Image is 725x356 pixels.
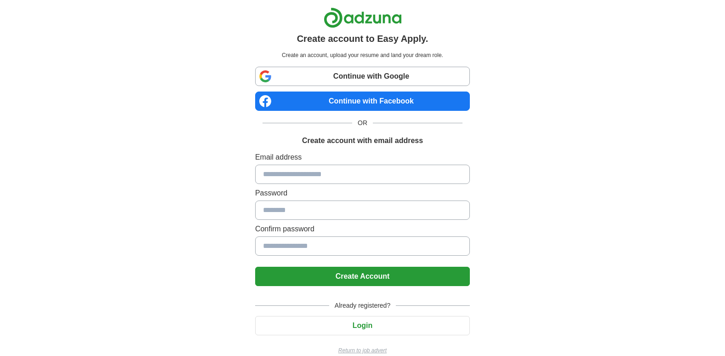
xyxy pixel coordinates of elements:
a: Continue with Google [255,67,470,86]
label: Password [255,188,470,199]
img: Adzuna logo [324,7,402,28]
span: Already registered? [329,301,396,310]
span: OR [352,118,373,128]
p: Create an account, upload your resume and land your dream role. [257,51,468,59]
a: Login [255,322,470,329]
button: Create Account [255,267,470,286]
h1: Create account to Easy Apply. [297,32,428,46]
a: Return to job advert [255,346,470,355]
button: Login [255,316,470,335]
label: Confirm password [255,224,470,235]
h1: Create account with email address [302,135,423,146]
label: Email address [255,152,470,163]
a: Continue with Facebook [255,92,470,111]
